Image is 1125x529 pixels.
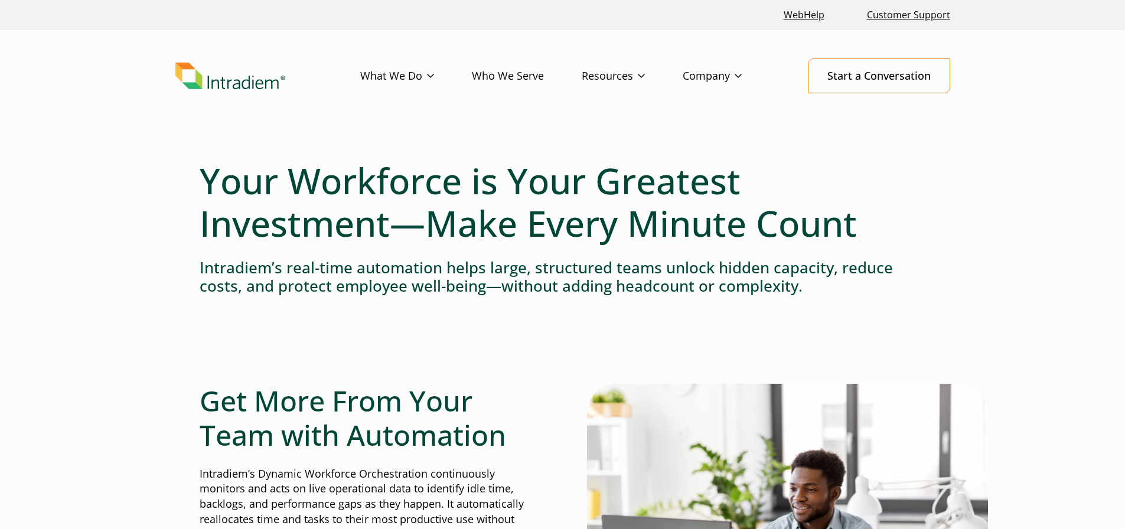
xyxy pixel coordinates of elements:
a: Customer Support [862,2,955,28]
img: Intradiem [175,63,285,90]
a: Who We Serve [472,59,582,93]
h4: Intradiem’s real-time automation helps large, structured teams unlock hidden capacity, reduce cos... [200,259,926,295]
a: Start a Conversation [808,58,950,93]
a: Link opens in a new window [779,2,829,28]
a: Company [683,59,780,93]
h1: Your Workforce is Your Greatest Investment—Make Every Minute Count [200,159,926,244]
h2: Get More From Your Team with Automation [200,384,539,452]
a: Resources [582,59,683,93]
a: Link to homepage of Intradiem [175,63,360,90]
a: What We Do [360,59,472,93]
